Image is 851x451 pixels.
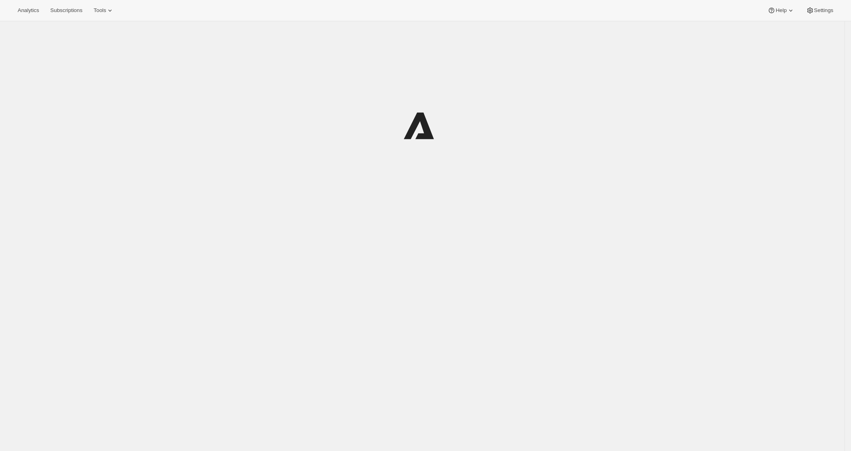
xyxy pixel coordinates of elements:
button: Subscriptions [45,5,87,16]
button: Tools [89,5,119,16]
span: Analytics [18,7,39,14]
button: Analytics [13,5,44,16]
button: Settings [801,5,838,16]
button: Help [763,5,799,16]
span: Help [776,7,786,14]
span: Subscriptions [50,7,82,14]
span: Tools [94,7,106,14]
span: Settings [814,7,833,14]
